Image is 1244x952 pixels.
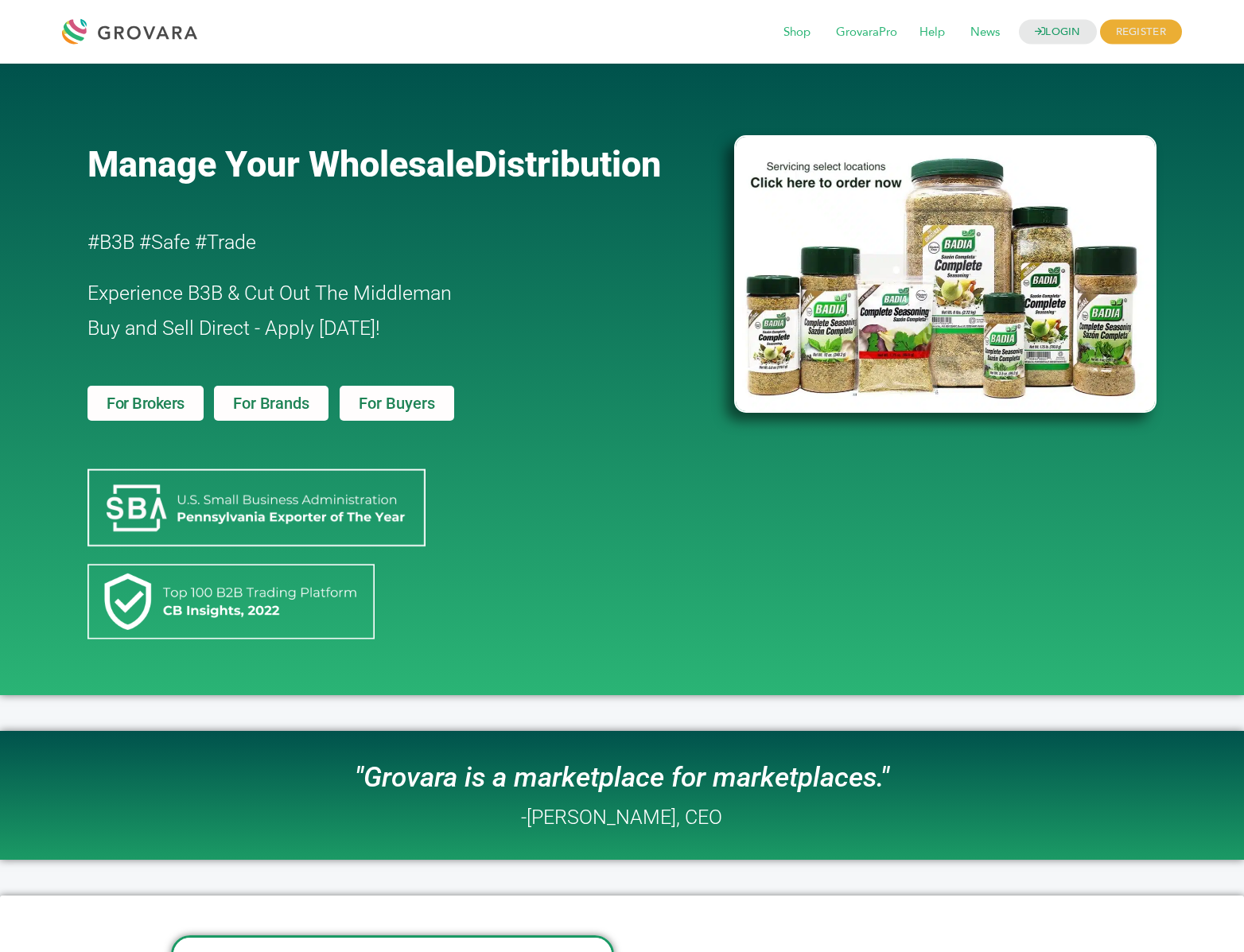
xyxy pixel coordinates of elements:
a: For Buyers [340,386,454,421]
span: For Brokers [107,395,185,411]
h2: #B3B #Safe #Trade [87,225,643,260]
span: News [959,17,1011,48]
h2: -[PERSON_NAME], CEO [521,807,722,827]
span: REGISTER [1100,20,1182,45]
a: News [959,24,1011,41]
a: LOGIN [1019,20,1097,45]
span: For Buyers [359,395,435,411]
a: Help [908,24,956,41]
span: Shop [772,17,822,48]
span: Help [908,17,956,48]
span: For Brands [233,395,309,411]
a: Shop [772,24,822,41]
span: Buy and Sell Direct - Apply [DATE]! [87,317,380,340]
a: Manage Your WholesaleDistribution [87,143,708,185]
a: For Brokers [87,386,204,421]
span: GrovaraPro [825,17,908,48]
span: Distribution [474,143,661,185]
span: Experience B3B & Cut Out The Middleman [87,282,452,305]
a: For Brands [214,386,328,421]
a: GrovaraPro [825,24,908,41]
i: "Grovara is a marketplace for marketplaces." [355,761,889,794]
span: Manage Your Wholesale [87,143,474,185]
